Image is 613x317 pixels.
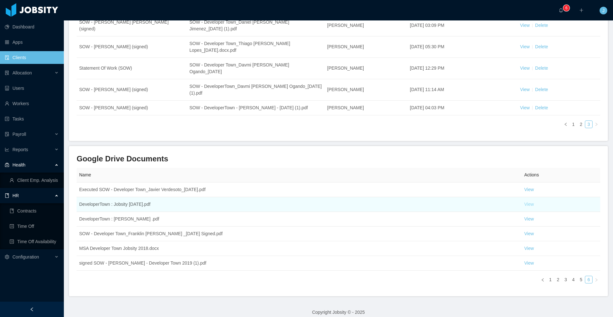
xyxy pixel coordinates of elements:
i: icon: plus [579,8,584,12]
td: [DATE] 11:14 AM [407,79,518,101]
a: View [524,260,534,266]
li: 6 [585,276,593,283]
a: icon: profileTime Off Availability [10,235,59,248]
a: View [520,44,530,49]
i: icon: left [541,278,545,282]
li: 2 [577,120,585,128]
span: J [602,7,605,14]
a: View [524,246,534,251]
span: HR [12,193,19,198]
a: Delete [535,23,548,28]
td: [DATE] 04:03 PM [407,101,518,115]
a: icon: profileTime Off [10,220,59,233]
a: 1 [570,121,577,128]
a: 1 [547,276,554,283]
td: [DATE] 12:29 PM [407,58,518,79]
p: 6 [565,5,568,11]
td: [PERSON_NAME] [325,15,407,36]
i: icon: right [594,278,598,282]
h3: Google Drive Documents [77,154,600,164]
td: Executed SOW - Developer Town_Javier Verdesoto_[DATE].pdf [77,182,522,197]
td: DeveloperTown : [PERSON_NAME] .pdf [77,212,522,227]
a: View [524,231,534,236]
i: icon: book [5,193,9,198]
a: View [520,105,530,110]
a: View [524,202,534,207]
td: SOW - Developer Town_Daniel [PERSON_NAME] Jimenez_[DATE] (1).pdf [187,15,325,36]
a: Delete [535,44,548,49]
td: SOW - DeveloperTown - [PERSON_NAME] - [DATE] (1).pdf [187,101,325,115]
td: DeveloperTown : Jobsity [DATE].pdf [77,197,522,212]
i: icon: left [564,122,568,126]
span: Reports [12,147,28,152]
li: 3 [562,276,570,283]
a: View [520,66,530,71]
i: icon: line-chart [5,147,9,152]
span: Actions [524,172,539,177]
td: SOW - [PERSON_NAME] (signed) [77,101,187,115]
a: Delete [535,87,548,92]
a: Delete [535,105,548,110]
a: 5 [578,276,585,283]
li: 1 [570,120,577,128]
a: View [524,216,534,221]
td: [DATE] 03:09 PM [407,15,518,36]
li: 3 [585,120,593,128]
i: icon: file-protect [5,132,9,136]
td: [DATE] 05:30 PM [407,36,518,58]
td: SOW - [PERSON_NAME] [PERSON_NAME] (signed) [77,15,187,36]
td: SOW - Developer Town_Franklin [PERSON_NAME] _[DATE] Signed.pdf [77,227,522,241]
i: icon: medicine-box [5,163,9,167]
a: icon: userWorkers [5,97,59,110]
i: icon: bell [559,8,563,12]
a: Delete [535,66,548,71]
a: icon: robotUsers [5,82,59,95]
td: SOW - DeveloperTown_Davmi [PERSON_NAME] Ogando_[DATE] (1).pdf [187,79,325,101]
td: [PERSON_NAME] [325,58,407,79]
i: icon: right [594,122,598,126]
a: 3 [585,121,592,128]
a: View [520,87,530,92]
a: icon: pie-chartDashboard [5,20,59,33]
a: icon: profileTasks [5,112,59,125]
td: Statement Of Work (SOW) [77,58,187,79]
li: Next Page [593,120,600,128]
td: SOW - Developer Town_Davmi [PERSON_NAME] Ogando_[DATE] [187,58,325,79]
a: icon: auditClients [5,51,59,64]
a: View [524,187,534,192]
span: Allocation [12,70,32,75]
a: View [520,23,530,28]
li: Previous Page [562,120,570,128]
td: SOW - [PERSON_NAME] (signed) [77,36,187,58]
td: SOW - Developer Town_Thiago [PERSON_NAME] Lopes_[DATE].docx.pdf [187,36,325,58]
td: [PERSON_NAME] [325,101,407,115]
li: 4 [570,276,577,283]
i: icon: setting [5,255,9,259]
sup: 6 [563,5,570,11]
td: [PERSON_NAME] [325,79,407,101]
li: Next Page [593,276,600,283]
a: icon: userClient Emp. Analysis [10,174,59,187]
span: Name [79,172,91,177]
a: 2 [578,121,585,128]
a: 3 [562,276,569,283]
span: Health [12,162,25,167]
td: signed SOW - [PERSON_NAME] - Developer Town 2019 (1).pdf [77,256,522,271]
span: Payroll [12,132,26,137]
a: 6 [585,276,592,283]
td: [PERSON_NAME] [325,36,407,58]
a: icon: appstoreApps [5,36,59,49]
span: Configuration [12,254,39,259]
a: icon: bookContracts [10,205,59,217]
td: SOW - [PERSON_NAME] (signed) [77,79,187,101]
li: Previous Page [539,276,547,283]
td: MSA Developer Town Jobsity 2018.docx [77,241,522,256]
a: 4 [570,276,577,283]
li: 1 [547,276,554,283]
i: icon: solution [5,71,9,75]
a: 2 [555,276,562,283]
